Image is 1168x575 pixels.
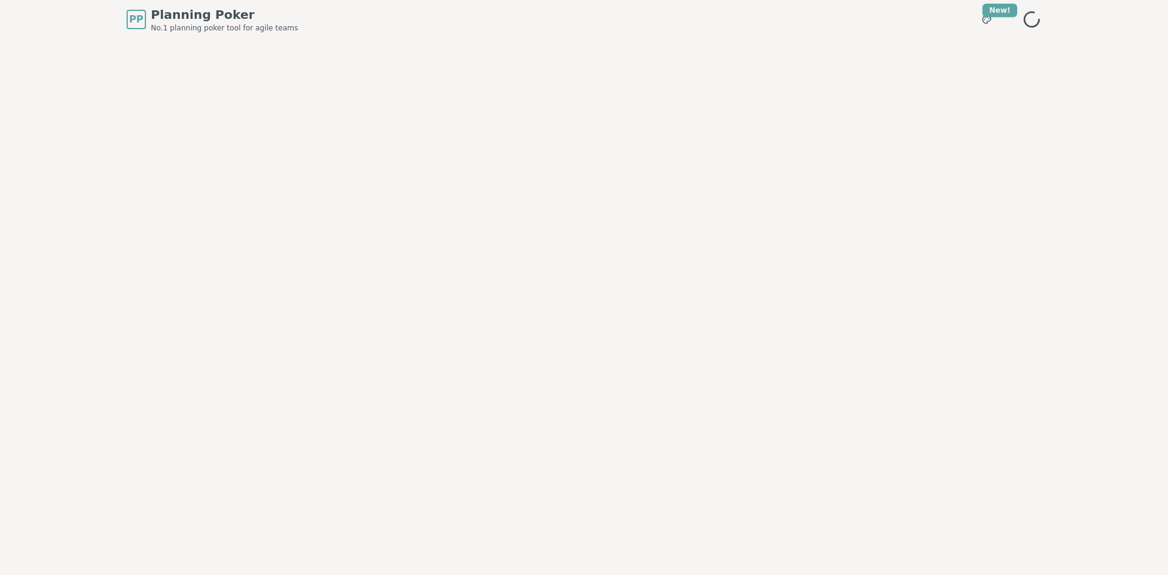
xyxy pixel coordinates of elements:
a: PPPlanning PokerNo.1 planning poker tool for agile teams [127,6,298,33]
span: Planning Poker [151,6,298,23]
button: New! [976,9,998,30]
div: New! [982,4,1017,17]
span: PP [129,12,143,27]
span: No.1 planning poker tool for agile teams [151,23,298,33]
